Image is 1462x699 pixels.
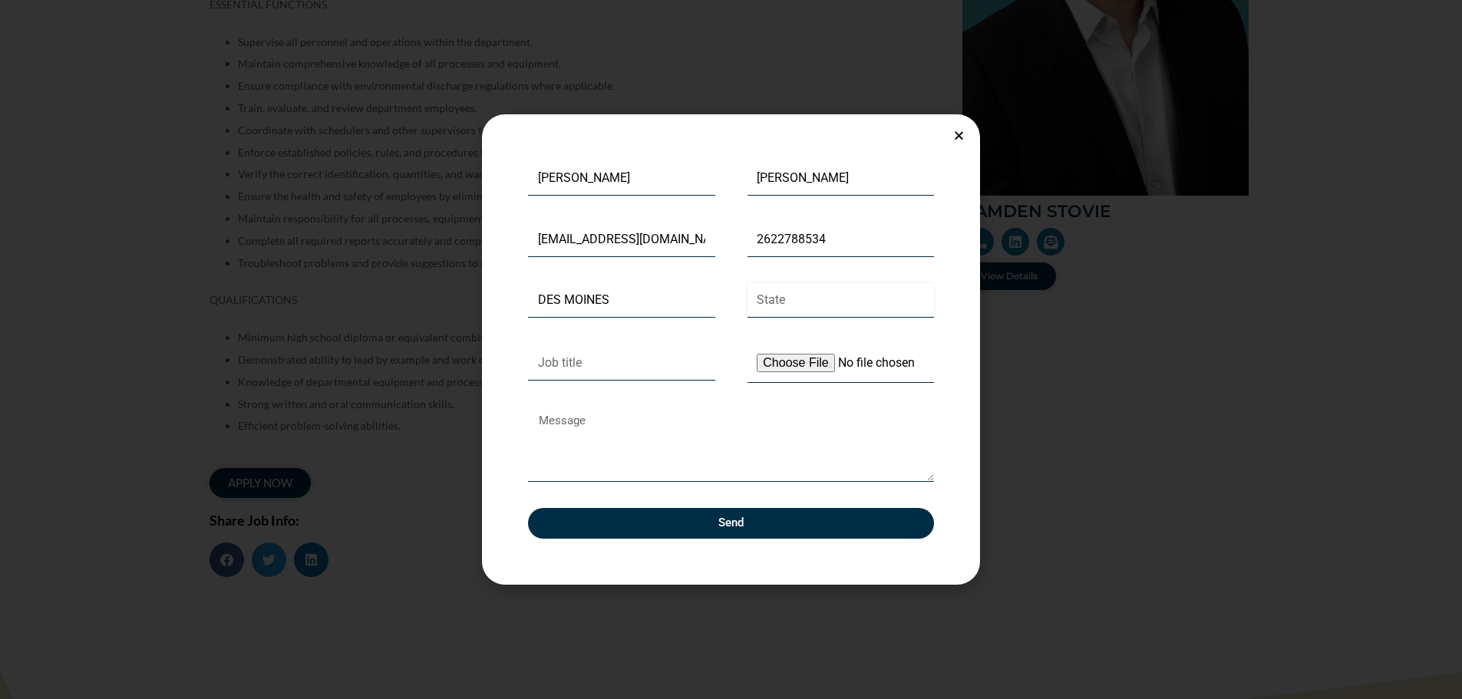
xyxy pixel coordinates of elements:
input: Last Name [748,160,935,196]
input: State [748,283,935,318]
span: Send [718,517,744,529]
input: Email [528,222,715,257]
a: Close [953,130,965,141]
input: City [528,283,715,318]
input: Only numbers and phone characters (#, -, *, etc) are accepted. [748,222,935,257]
input: Job title [528,346,715,381]
input: First Name [528,160,715,196]
button: Send [528,508,934,539]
